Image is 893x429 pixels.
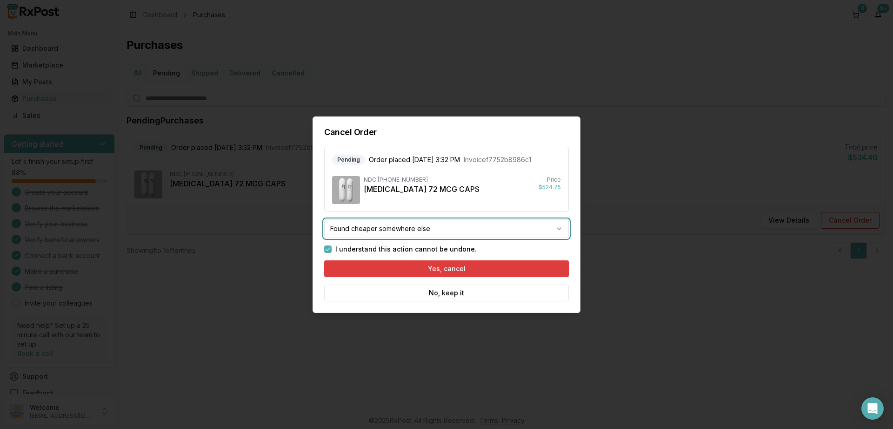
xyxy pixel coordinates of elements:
[324,285,569,301] button: No, keep it
[335,246,477,252] label: I understand this action cannot be undone.
[539,184,561,191] div: $524.75
[324,260,569,277] button: Yes, cancel
[324,128,569,136] h2: Cancel Order
[464,155,531,164] span: Invoice f7752b8986c1
[369,155,460,164] span: Order placed [DATE] 3:32 PM
[547,176,561,184] div: Price
[364,176,480,184] div: NDC: [PHONE_NUMBER]
[332,176,360,204] img: Linzess 72 MCG CAPS
[332,155,365,165] div: Pending
[364,184,480,195] div: [MEDICAL_DATA] 72 MCG CAPS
